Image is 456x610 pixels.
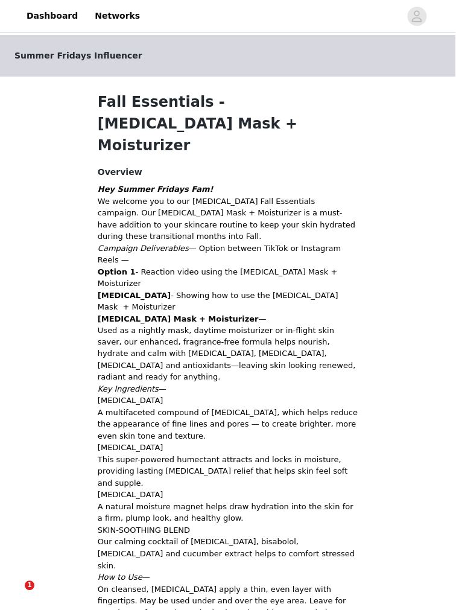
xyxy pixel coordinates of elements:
strong: + Moisturizer [199,314,259,323]
p: [MEDICAL_DATA] A multifaceted compound of [MEDICAL_DATA], which helps reduce the appearance of fi... [98,395,358,442]
h4: Overview [98,166,358,179]
p: SKIN-SOOTHING BLEND Our calming cocktail of [MEDICAL_DATA], bisabolol, [MEDICAL_DATA] and cucumbe... [98,525,358,572]
p: [MEDICAL_DATA] This super-powered humectant attracts and locks in moisture, providing lasting [ME... [98,442,358,489]
em: Key Ingredients [98,385,159,394]
strong: [MEDICAL_DATA] Mask [98,314,197,323]
p: We welcome you to our [MEDICAL_DATA] Fall Essentials campaign. Our [MEDICAL_DATA] Mask + Moisturi... [98,195,358,243]
span: Summer Fridays Influencer [14,49,142,62]
em: Campaign Deliverables [98,244,189,253]
h1: Fall Essentials - [MEDICAL_DATA] Mask + Moisturizer [98,91,358,156]
a: Networks [87,2,147,30]
p: [MEDICAL_DATA] A natural moisture magnet helps draw hydration into the skin for a firm, plump loo... [98,489,358,525]
p: — Used as a nightly mask, daytime moisturizer or in-flight skin saver, our enhanced, fragrance-fr... [98,313,358,384]
strong: Hey Summer Fridays Fam! [98,185,214,194]
span: 1 [25,581,34,591]
p: - Reaction video using the [MEDICAL_DATA] Mask + Moisturizer - Showing how to use the [MEDICAL_DA... [98,266,358,313]
strong: [MEDICAL_DATA] [98,291,171,300]
em: How to Use [98,573,142,582]
div: avatar [411,7,423,26]
p: — Option between TikTok or Instagram Reels — [98,243,358,266]
strong: Option 1 [98,267,136,276]
a: Dashboard [19,2,85,30]
p: — [98,384,358,396]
